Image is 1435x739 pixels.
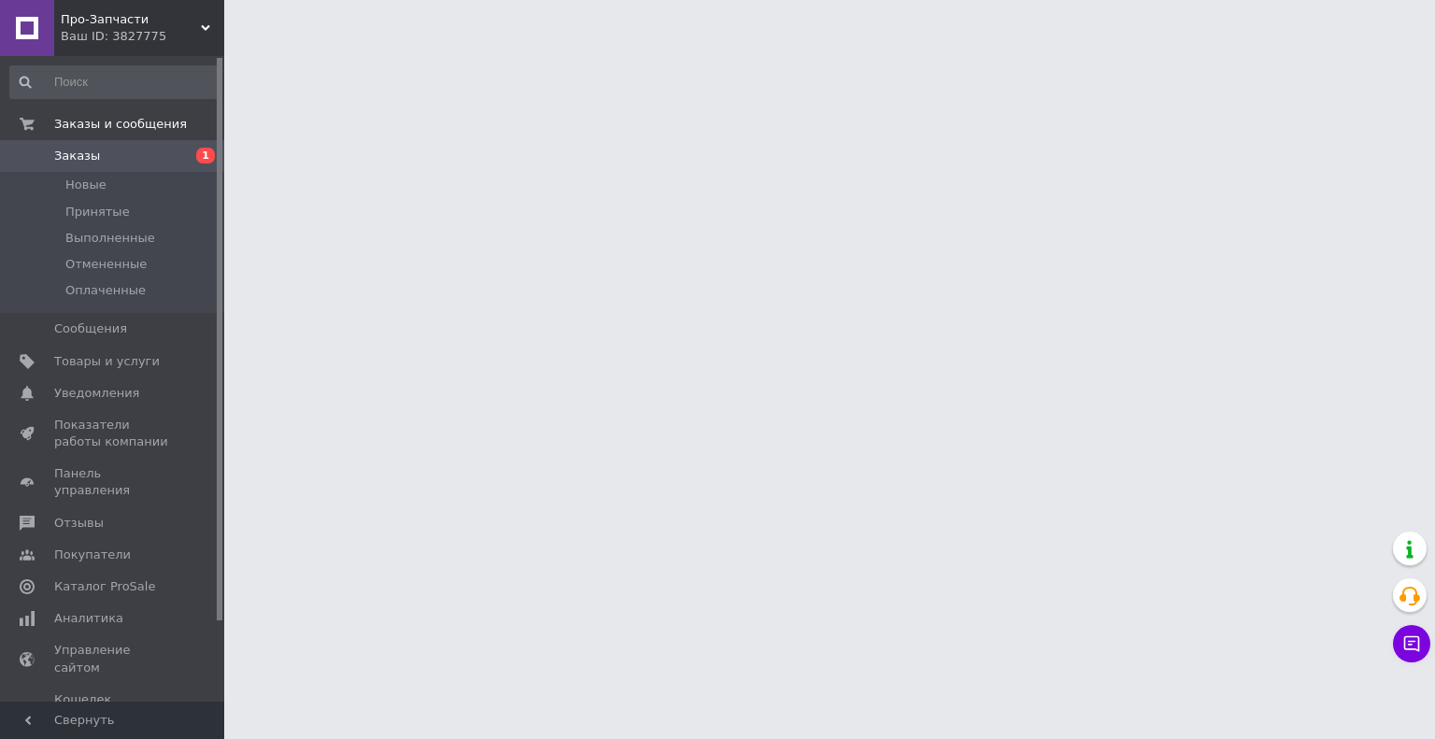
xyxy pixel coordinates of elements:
span: Управление сайтом [54,642,173,675]
div: Ваш ID: 3827775 [61,28,224,45]
span: Принятые [65,204,130,220]
span: Про-Запчасти [61,11,201,28]
span: Выполненные [65,230,155,247]
span: Аналитика [54,610,123,627]
span: Заказы [54,148,100,164]
span: Уведомления [54,385,139,402]
span: 1 [196,148,215,163]
button: Чат с покупателем [1393,625,1430,662]
span: Каталог ProSale [54,578,155,595]
span: Оплаченные [65,282,146,299]
span: Покупатели [54,547,131,563]
span: Отзывы [54,515,104,532]
span: Товары и услуги [54,353,160,370]
input: Поиск [9,65,220,99]
span: Показатели работы компании [54,417,173,450]
span: Кошелек компании [54,691,173,725]
span: Новые [65,177,107,193]
span: Панель управления [54,465,173,499]
span: Сообщения [54,320,127,337]
span: Отмененные [65,256,147,273]
span: Заказы и сообщения [54,116,187,133]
